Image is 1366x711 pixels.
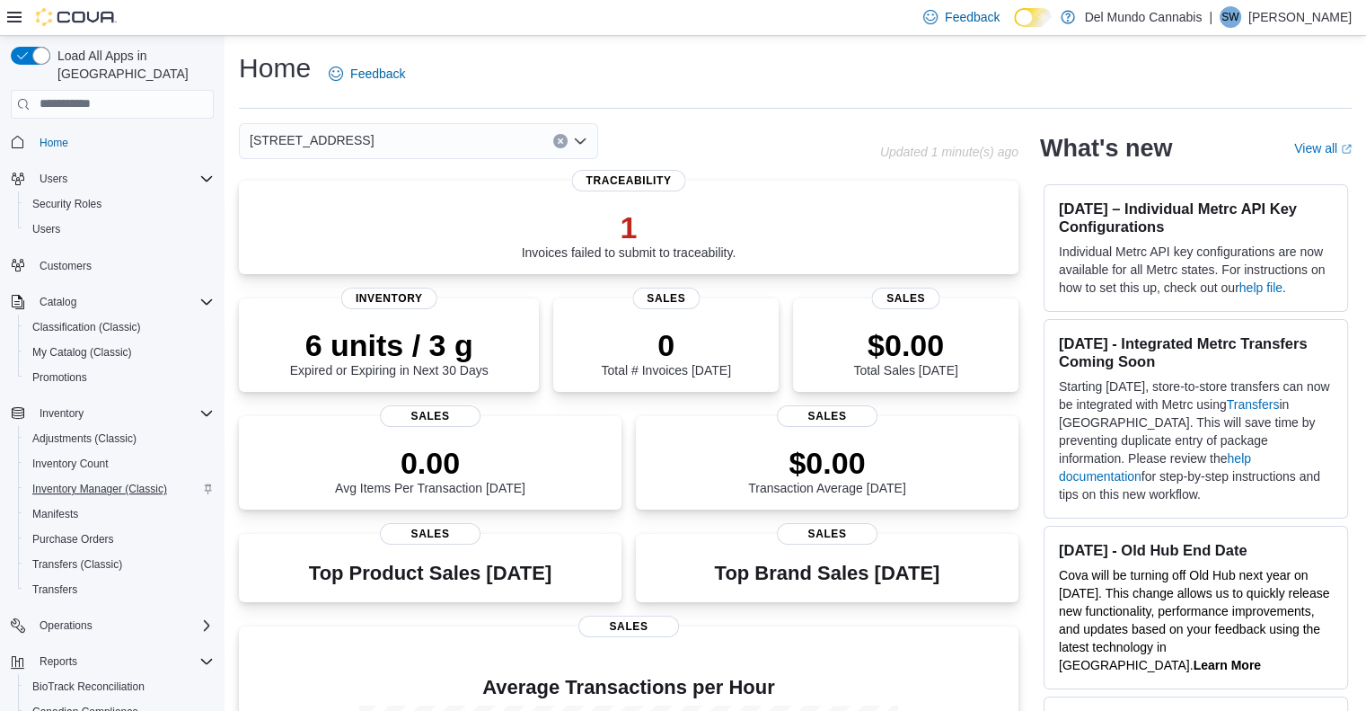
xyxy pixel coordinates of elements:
[25,478,174,500] a: Inventory Manager (Classic)
[253,677,1004,698] h4: Average Transactions per Hour
[18,527,221,552] button: Purchase Orders
[571,170,685,191] span: Traceability
[32,168,214,190] span: Users
[872,288,939,309] span: Sales
[32,507,78,521] span: Manifests
[25,428,214,449] span: Adjustments (Classic)
[1014,8,1052,27] input: Dark Mode
[4,289,221,315] button: Catalog
[380,523,480,545] span: Sales
[25,579,84,600] a: Transfers
[18,502,221,527] button: Manifests
[1239,280,1282,295] a: help file
[32,131,214,154] span: Home
[25,428,144,449] a: Adjustments (Classic)
[1294,141,1352,156] a: View allExternal link
[36,8,117,26] img: Cova
[1084,6,1202,28] p: Del Mundo Cannabis
[853,327,957,363] p: $0.00
[32,168,75,190] button: Users
[1014,27,1015,28] span: Dark Mode
[945,8,1000,26] span: Feedback
[239,50,311,86] h1: Home
[25,554,214,575] span: Transfers (Classic)
[25,342,139,363] a: My Catalog (Classic)
[32,254,214,277] span: Customers
[601,327,730,378] div: Total # Invoices [DATE]
[1059,541,1333,559] h3: [DATE] - Old Hub End Date
[40,259,92,273] span: Customers
[32,431,137,446] span: Adjustments (Classic)
[880,145,1018,159] p: Updated 1 minute(s) ago
[335,445,525,481] p: 0.00
[4,253,221,279] button: Customers
[18,426,221,451] button: Adjustments (Classic)
[322,56,412,92] a: Feedback
[18,340,221,365] button: My Catalog (Classic)
[50,47,214,83] span: Load All Apps in [GEOGRAPHIC_DATA]
[335,445,525,495] div: Avg Items Per Transaction [DATE]
[18,315,221,340] button: Classification (Classic)
[18,217,221,242] button: Users
[25,503,214,525] span: Manifests
[715,563,940,584] h3: Top Brand Sales [DATE]
[309,563,551,584] h3: Top Product Sales [DATE]
[350,65,405,83] span: Feedback
[32,222,60,236] span: Users
[25,676,214,698] span: BioTrack Reconciliation
[632,288,700,309] span: Sales
[1227,397,1280,412] a: Transfers
[25,218,214,240] span: Users
[25,316,214,338] span: Classification (Classic)
[40,172,67,186] span: Users
[32,615,100,636] button: Operations
[853,327,957,378] div: Total Sales [DATE]
[18,451,221,476] button: Inventory Count
[25,342,214,363] span: My Catalog (Classic)
[1220,6,1241,28] div: Sarah White
[18,577,221,602] button: Transfers
[18,552,221,577] button: Transfers (Classic)
[1059,378,1333,503] p: Starting [DATE], store-to-store transfers can now be integrated with Metrc using in [GEOGRAPHIC_D...
[32,651,84,672] button: Reports
[777,405,877,427] span: Sales
[32,255,99,277] a: Customers
[32,532,114,547] span: Purchase Orders
[25,676,152,698] a: BioTrack Reconciliation
[748,445,906,495] div: Transaction Average [DATE]
[32,320,141,334] span: Classification (Classic)
[32,615,214,636] span: Operations
[25,367,214,388] span: Promotions
[25,453,116,475] a: Inventory Count
[748,445,906,481] p: $0.00
[32,291,214,313] span: Catalog
[553,134,568,148] button: Clear input
[40,654,77,669] span: Reports
[32,132,75,154] a: Home
[32,345,132,360] span: My Catalog (Classic)
[1059,243,1333,297] p: Individual Metrc API key configurations are now available for all Metrc states. For instructions ...
[1248,6,1352,28] p: [PERSON_NAME]
[1193,658,1260,672] a: Learn More
[32,680,145,694] span: BioTrack Reconciliation
[25,478,214,500] span: Inventory Manager (Classic)
[18,191,221,217] button: Security Roles
[18,365,221,390] button: Promotions
[341,288,437,309] span: Inventory
[290,327,489,363] p: 6 units / 3 g
[601,327,730,363] p: 0
[25,367,94,388] a: Promotions
[4,613,221,638] button: Operations
[25,529,214,550] span: Purchase Orders
[4,401,221,426] button: Inventory
[1341,144,1352,155] svg: External link
[25,529,121,550] a: Purchase Orders
[25,193,109,215] a: Security Roles
[573,134,587,148] button: Open list of options
[32,370,87,385] span: Promotions
[25,453,214,475] span: Inventory Count
[522,209,736,245] p: 1
[25,193,214,215] span: Security Roles
[18,674,221,699] button: BioTrack Reconciliation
